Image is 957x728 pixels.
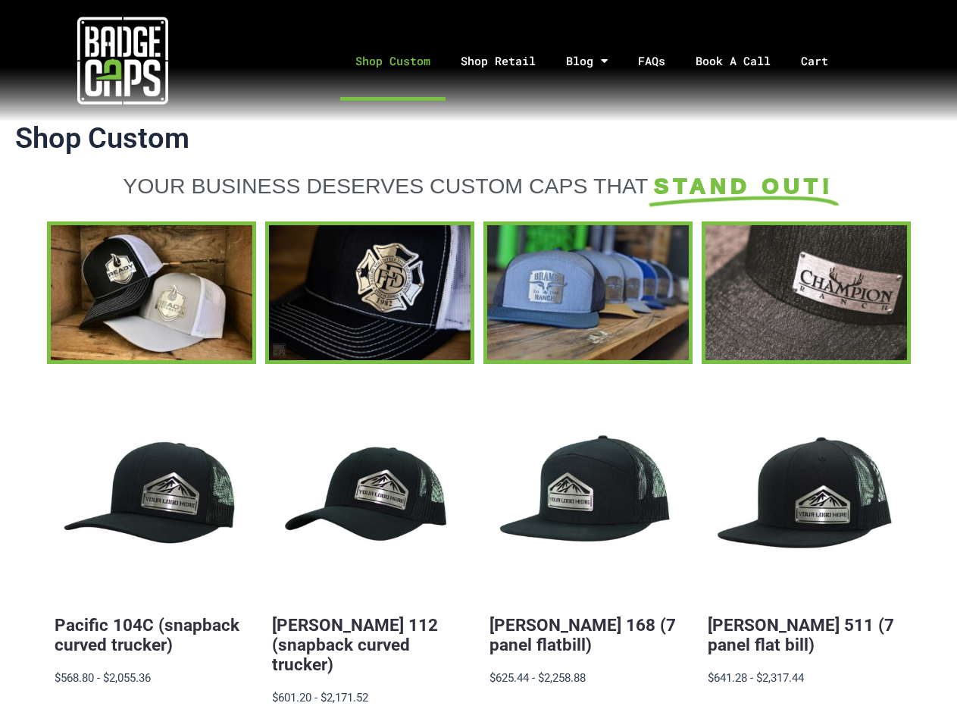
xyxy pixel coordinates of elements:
[265,221,474,363] a: FFD BadgeCaps Fire Department Custom unique apparel
[446,21,551,101] a: Shop Retail
[55,671,151,685] span: $568.80 - $2,055.36
[272,615,438,674] a: [PERSON_NAME] 112 (snapback curved trucker)
[708,671,804,685] span: $641.28 - $2,317.44
[272,402,467,597] button: BadgeCaps - Richardson 112
[55,615,239,654] a: Pacific 104C (snapback curved trucker)
[123,174,648,198] span: YOUR BUSINESS DESERVES CUSTOM CAPS THAT
[246,21,957,101] nav: Menu
[15,121,942,156] h1: Shop Custom
[489,615,676,654] a: [PERSON_NAME] 168 (7 panel flatbill)
[881,655,957,728] iframe: Chat Widget
[708,615,894,654] a: [PERSON_NAME] 511 (7 panel flat bill)
[680,21,786,101] a: Book A Call
[623,21,680,101] a: FAQs
[340,21,446,101] a: Shop Custom
[786,21,862,101] a: Cart
[55,402,249,597] button: BadgeCaps - Pacific 104C
[551,21,623,101] a: Blog
[272,691,368,704] span: $601.20 - $2,171.52
[489,402,684,597] button: BadgeCaps - Richardson 168
[77,15,168,106] img: badgecaps white logo with green acccent
[55,173,903,199] a: YOUR BUSINESS DESERVES CUSTOM CAPS THAT STAND OUT!
[708,402,902,597] button: BadgeCaps - Richardson 511
[489,671,586,685] span: $625.44 - $2,258.88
